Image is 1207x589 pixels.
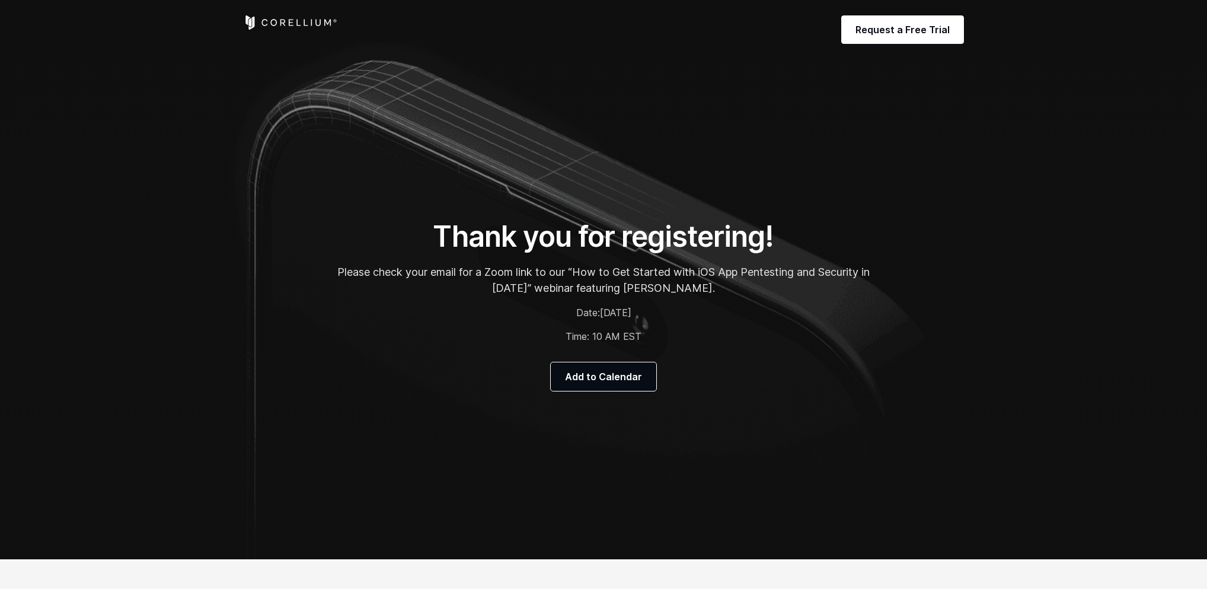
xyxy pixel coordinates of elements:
[855,23,950,37] span: Request a Free Trial
[600,307,631,319] span: [DATE]
[337,329,870,343] p: Time: 10 AM EST
[551,362,656,391] a: Add to Calendar
[565,370,642,384] span: Add to Calendar
[337,264,870,296] p: Please check your email for a Zoom link to our “How to Get Started with iOS App Pentesting and Se...
[337,219,870,254] h1: Thank you for registering!
[337,305,870,320] p: Date:
[243,15,337,30] a: Corellium Home
[841,15,964,44] a: Request a Free Trial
